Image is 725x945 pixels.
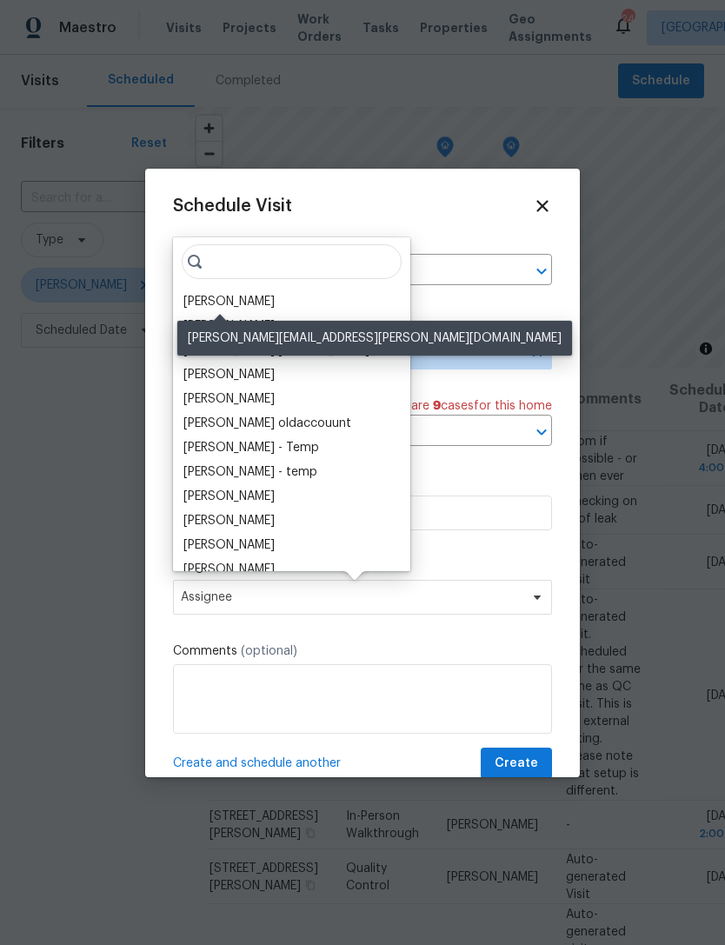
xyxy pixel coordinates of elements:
div: [PERSON_NAME] oldaccouunt [183,415,351,432]
span: (optional) [241,645,297,657]
button: Open [529,420,554,444]
span: Create and schedule another [173,755,341,772]
span: There are case s for this home [378,397,552,415]
div: [PERSON_NAME] [183,536,275,554]
span: Close [533,196,552,216]
span: Create [495,753,538,775]
label: Home [173,236,552,254]
span: Assignee [181,590,522,604]
div: [PERSON_NAME] [183,366,275,383]
div: [PERSON_NAME] [183,293,275,310]
span: Schedule Visit [173,197,292,215]
div: [PERSON_NAME][EMAIL_ADDRESS][PERSON_NAME][DOMAIN_NAME] [177,321,572,356]
button: Open [529,259,554,283]
div: [PERSON_NAME] [183,488,275,505]
div: [PERSON_NAME] [183,561,275,578]
div: [PERSON_NAME] [183,317,275,335]
div: [PERSON_NAME] [183,512,275,529]
div: [PERSON_NAME] - Temp [183,439,319,456]
button: Create [481,748,552,780]
label: Comments [173,642,552,660]
div: [PERSON_NAME] [183,390,275,408]
span: 9 [433,400,441,412]
div: [PERSON_NAME] - temp [183,463,317,481]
